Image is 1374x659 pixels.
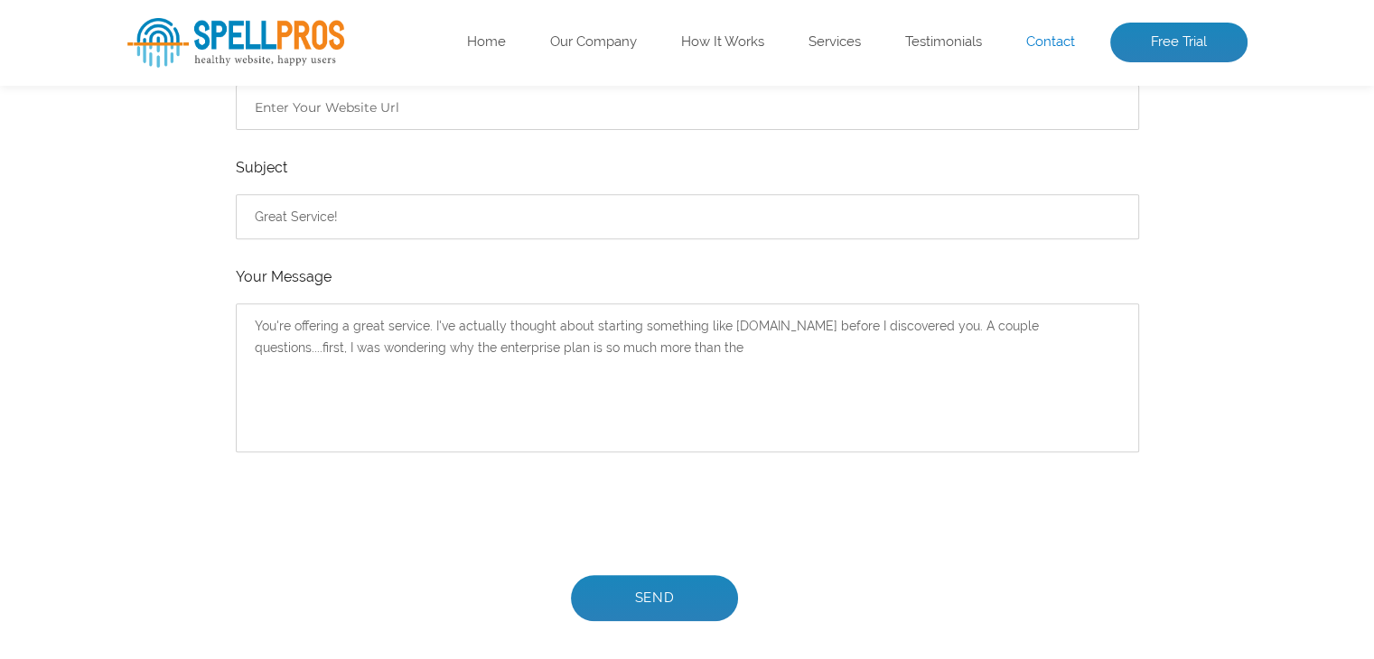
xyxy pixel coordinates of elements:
[236,194,1139,239] input: Enter Your Subject*
[127,18,344,68] img: SpellPros
[550,33,637,51] a: Our Company
[236,478,510,548] iframe: reCAPTCHA
[236,85,1139,130] input: Enter Your Website Url
[571,575,739,621] input: Send
[467,33,506,51] a: Home
[236,155,1139,181] label: Subject
[681,33,764,51] a: How It Works
[1110,23,1248,62] a: Free Trial
[809,33,861,51] a: Services
[1026,33,1075,51] a: Contact
[236,265,1139,290] label: Your Message
[905,33,982,51] a: Testimonials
